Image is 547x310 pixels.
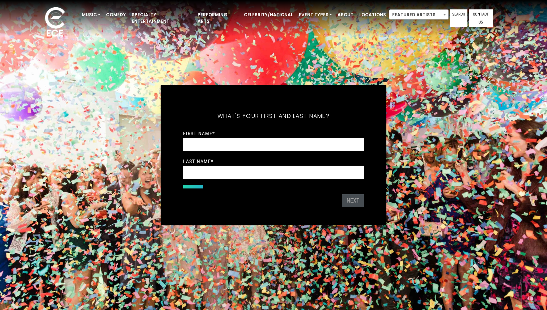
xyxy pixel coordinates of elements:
img: ece_new_logo_whitev2-1.png [37,5,73,40]
label: Last Name [183,158,213,165]
a: About [335,9,356,21]
a: Celebrity/National [241,9,296,21]
span: Featured Artists [389,10,448,20]
a: Music [79,9,103,21]
a: Specialty Entertainment [129,9,195,27]
a: Search [450,9,467,27]
a: Comedy [103,9,129,21]
a: Event Types [296,9,335,21]
a: Locations [356,9,389,21]
span: Featured Artists [389,9,449,20]
label: First Name [183,130,215,137]
a: Performing Arts [195,9,241,27]
a: Contact Us [469,9,493,27]
h5: What's your first and last name? [183,103,364,129]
